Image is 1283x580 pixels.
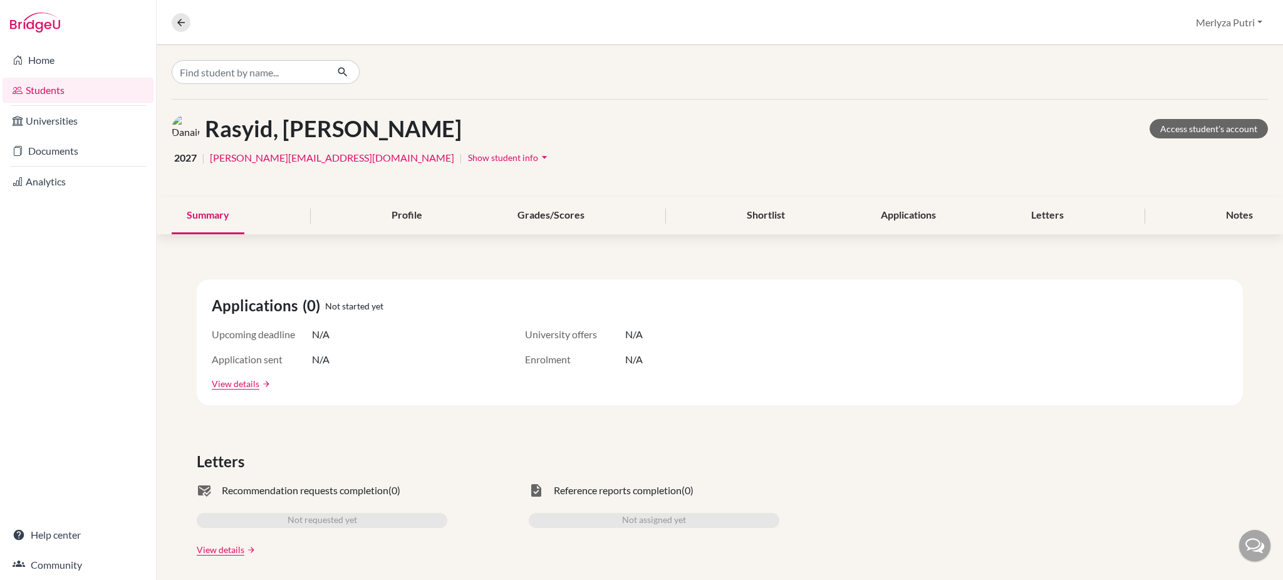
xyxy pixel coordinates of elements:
[3,169,153,194] a: Analytics
[1190,11,1268,34] button: Merlyza Putri
[312,352,330,367] span: N/A
[732,197,800,234] div: Shortlist
[212,352,312,367] span: Application sent
[525,327,625,342] span: University offers
[538,151,551,163] i: arrow_drop_down
[3,522,153,547] a: Help center
[3,78,153,103] a: Students
[468,152,538,163] span: Show student info
[3,138,153,163] a: Documents
[3,48,153,73] a: Home
[202,150,205,165] span: |
[174,150,197,165] span: 2027
[10,13,60,33] img: Bridge-U
[866,197,951,234] div: Applications
[467,148,551,167] button: Show student infoarrow_drop_down
[259,380,271,388] a: arrow_forward
[197,543,244,556] a: View details
[682,483,693,498] span: (0)
[622,513,686,528] span: Not assigned yet
[388,483,400,498] span: (0)
[197,483,212,498] span: mark_email_read
[288,513,357,528] span: Not requested yet
[212,294,303,317] span: Applications
[3,552,153,577] a: Community
[1211,197,1268,234] div: Notes
[172,197,244,234] div: Summary
[172,60,327,84] input: Find student by name...
[197,450,249,473] span: Letters
[625,327,643,342] span: N/A
[1016,197,1079,234] div: Letters
[625,352,643,367] span: N/A
[212,327,312,342] span: Upcoming deadline
[244,546,256,554] a: arrow_forward
[325,299,383,313] span: Not started yet
[459,150,462,165] span: |
[3,108,153,133] a: Universities
[554,483,682,498] span: Reference reports completion
[222,483,388,498] span: Recommendation requests completion
[210,150,454,165] a: [PERSON_NAME][EMAIL_ADDRESS][DOMAIN_NAME]
[303,294,325,317] span: (0)
[377,197,437,234] div: Profile
[312,327,330,342] span: N/A
[172,115,200,143] img: Danaira Zatiah Rasyid's avatar
[502,197,600,234] div: Grades/Scores
[205,115,462,142] h1: Rasyid, [PERSON_NAME]
[212,377,259,390] a: View details
[529,483,544,498] span: task
[525,352,625,367] span: Enrolment
[1150,119,1268,138] a: Access student's account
